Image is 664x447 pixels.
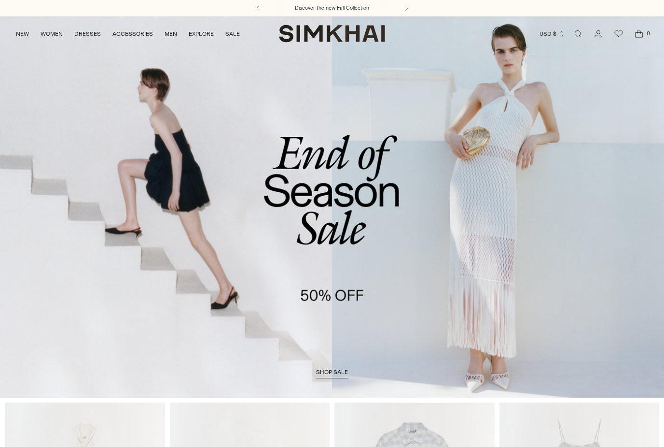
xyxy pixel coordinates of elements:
[189,23,214,44] a: EXPLORE
[74,23,101,44] a: DRESSES
[112,23,153,44] a: ACCESSORIES
[644,29,652,38] span: 0
[165,23,177,44] a: MEN
[316,369,348,378] a: shop sale
[41,23,63,44] a: WOMEN
[609,24,628,43] a: Wishlist
[16,23,29,44] a: NEW
[629,24,649,43] a: Open cart modal
[568,24,588,43] a: Open search modal
[279,24,385,43] a: SIMKHAI
[225,23,240,44] a: SALE
[589,24,608,43] a: Go to the account page
[295,4,369,12] a: Discover the new Fall Collection
[539,23,565,44] button: USD $
[316,369,348,375] span: shop sale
